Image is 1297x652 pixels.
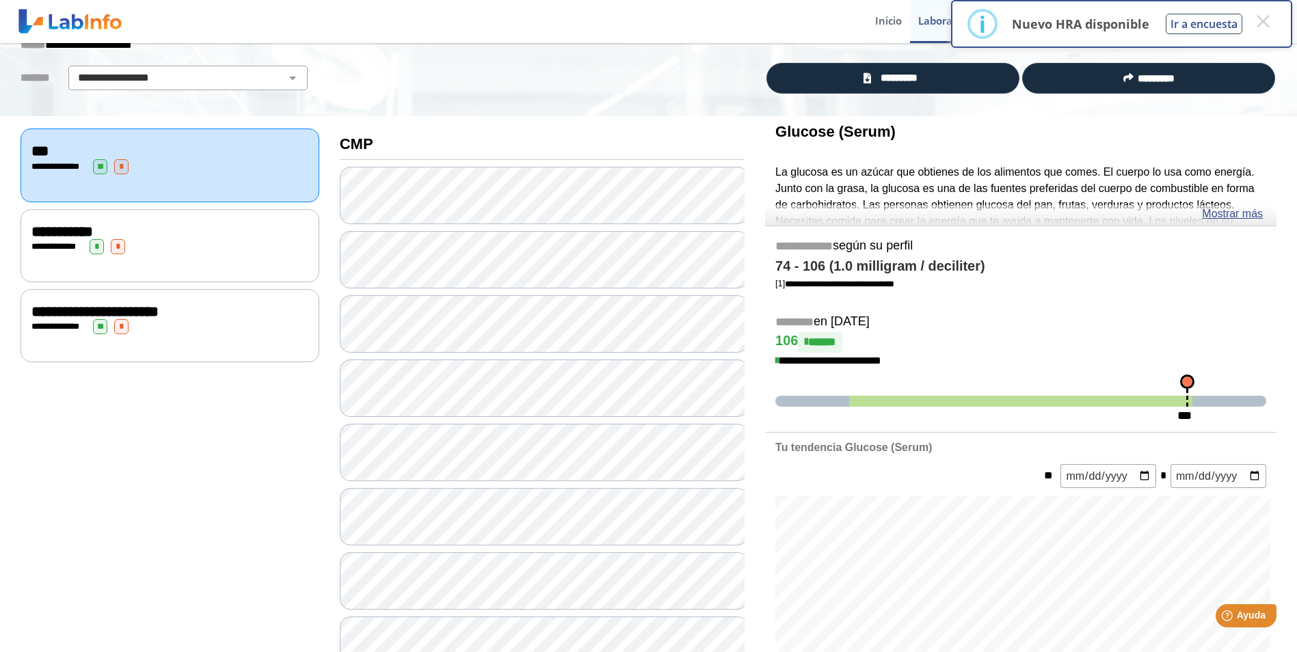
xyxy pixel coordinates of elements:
[1060,464,1156,488] input: mm/dd/yyyy
[1166,14,1242,34] button: Ir a encuesta
[979,12,986,36] div: i
[775,164,1266,262] p: La glucosa es un azúcar que obtienes de los alimentos que comes. El cuerpo lo usa como energía. J...
[1202,206,1263,222] a: Mostrar más
[1251,9,1275,33] button: Close this dialog
[775,442,932,453] b: Tu tendencia Glucose (Serum)
[775,278,894,288] a: [1]
[340,135,373,152] b: CMP
[1175,599,1282,637] iframe: Help widget launcher
[775,239,1266,254] h5: según su perfil
[1012,16,1149,32] p: Nuevo HRA disponible
[775,314,1266,330] h5: en [DATE]
[775,123,896,140] b: Glucose (Serum)
[775,332,1266,353] h4: 106
[775,258,1266,275] h4: 74 - 106 (1.0 milligram / deciliter)
[1171,464,1266,488] input: mm/dd/yyyy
